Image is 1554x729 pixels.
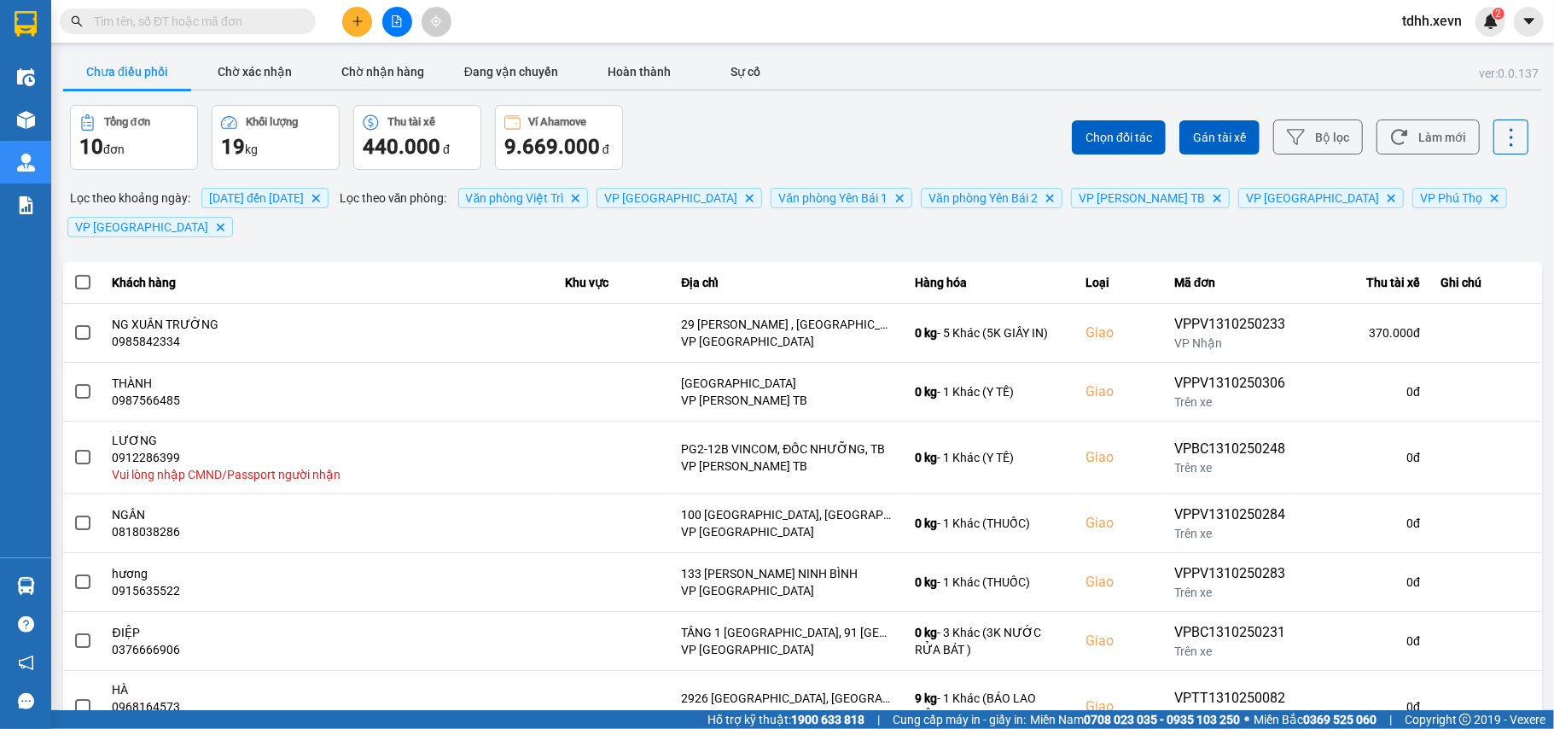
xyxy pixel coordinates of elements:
span: VP Trần Phú TB, close by backspace [1071,188,1230,208]
span: Lọc theo văn phòng : [340,189,447,207]
div: 0376666906 [113,641,545,658]
span: 0 kg [915,326,937,340]
input: Tìm tên, số ĐT hoặc mã đơn [94,12,295,31]
button: Chờ xác nhận [191,55,319,89]
div: 0 đ [1306,383,1420,400]
div: 0985842334 [113,333,545,350]
img: solution-icon [17,196,35,214]
span: Văn phòng Việt Trì [466,191,564,205]
span: VP Nam Định, close by backspace [67,217,233,237]
span: search [71,15,83,27]
button: Tổng đơn10đơn [70,105,198,170]
div: Giao [1085,447,1154,468]
div: NGÂN [113,506,545,523]
div: VP [GEOGRAPHIC_DATA] [681,582,894,599]
img: warehouse-icon [17,111,35,129]
img: logo-vxr [15,11,37,37]
div: - 1 Khác (THUỐC) [915,574,1065,591]
span: notification [18,655,34,671]
button: Làm mới [1376,120,1480,155]
span: Văn phòng Yên Bái 2 [928,191,1038,205]
div: Tổng đơn [104,116,150,128]
div: 0 đ [1306,515,1420,532]
img: warehouse-icon [17,154,35,172]
span: Văn phòng Yên Bái 1 [778,191,888,205]
div: Trên xe [1174,584,1285,601]
button: plus [342,7,372,37]
svg: Delete [1212,193,1222,203]
div: 2926 [GEOGRAPHIC_DATA], [GEOGRAPHIC_DATA] [681,690,894,707]
div: 0 đ [1306,574,1420,591]
div: - 3 Khác (3K NƯỚC RỬA BÁT ) [915,624,1065,658]
span: copyright [1459,714,1471,726]
strong: 1900 633 818 [791,713,864,726]
svg: Delete [894,193,905,203]
svg: Delete [311,193,321,203]
span: message [18,693,34,709]
div: kg [221,133,330,160]
div: VP [GEOGRAPHIC_DATA] [681,641,894,658]
div: HÀ [113,681,545,698]
span: Văn phòng Yên Bái 2, close by backspace [921,188,1062,208]
div: 370.000 đ [1306,324,1420,341]
img: icon-new-feature [1483,14,1499,29]
span: Văn phòng Việt Trì, close by backspace [458,188,589,208]
div: Giao [1085,697,1154,717]
div: - 1 Khác (Y TẾ) [915,449,1065,466]
span: 0 kg [915,385,937,399]
div: Thu tài xế [1306,272,1420,293]
span: 19 [221,135,245,159]
th: Mã đơn [1164,262,1295,304]
div: Vui lòng nhập CMND/Passport người nhận [113,466,545,483]
div: Trên xe [1174,459,1285,476]
span: VP Phù Ninh [1246,191,1379,205]
span: 10/10/2025 đến 13/10/2025 [209,191,304,205]
div: VP [GEOGRAPHIC_DATA] [681,523,894,540]
div: Giao [1085,513,1154,534]
div: VPPV1310250283 [1174,563,1285,584]
div: NG XUÂN TRƯỜNG [113,316,545,333]
span: | [1389,710,1392,729]
button: Chọn đối tác [1072,120,1166,155]
span: Hỗ trợ kỹ thuật: [707,710,864,729]
th: Khu vực [555,262,671,304]
span: 0 kg [915,626,937,639]
div: Giao [1085,382,1154,402]
div: 0 đ [1306,449,1420,466]
strong: 0708 023 035 - 0935 103 250 [1084,713,1240,726]
div: đ [504,133,614,160]
button: Bộ lọc [1273,120,1363,155]
svg: Delete [215,222,225,232]
svg: Delete [1386,193,1396,203]
span: ⚪️ [1244,716,1249,723]
div: Ví Ahamove [529,116,587,128]
svg: Delete [1045,193,1055,203]
div: PG2-12B VINCOM, ĐỐC NHƯỠNG, TB [681,440,894,458]
span: Miền Bắc [1254,710,1376,729]
span: 0 kg [915,575,937,589]
span: 9 kg [915,691,937,705]
div: Thu tài xế [387,116,435,128]
button: caret-down [1514,7,1544,37]
button: Hoàn thành [575,55,703,89]
span: Cung cấp máy in - giấy in: [893,710,1026,729]
div: TẦNG 1 [GEOGRAPHIC_DATA], 91 [GEOGRAPHIC_DATA] [681,624,894,641]
div: VPBC1310250248 [1174,439,1285,459]
span: plus [352,15,364,27]
div: 0 đ [1306,633,1420,650]
svg: Delete [744,193,754,203]
div: 0912286399 [113,449,545,466]
span: aim [430,15,442,27]
th: Hàng hóa [905,262,1075,304]
span: 10 [79,135,103,159]
div: VPPV1310250284 [1174,504,1285,525]
svg: Delete [570,193,580,203]
div: Văn phòng Việt Trì [681,707,894,724]
div: VPBC1310250231 [1174,622,1285,643]
div: - 1 Khác (THUỐC) [915,515,1065,532]
span: VP Ninh Bình [604,191,737,205]
img: warehouse-icon [17,577,35,595]
span: question-circle [18,616,34,633]
strong: 0369 525 060 [1303,713,1376,726]
span: file-add [391,15,403,27]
